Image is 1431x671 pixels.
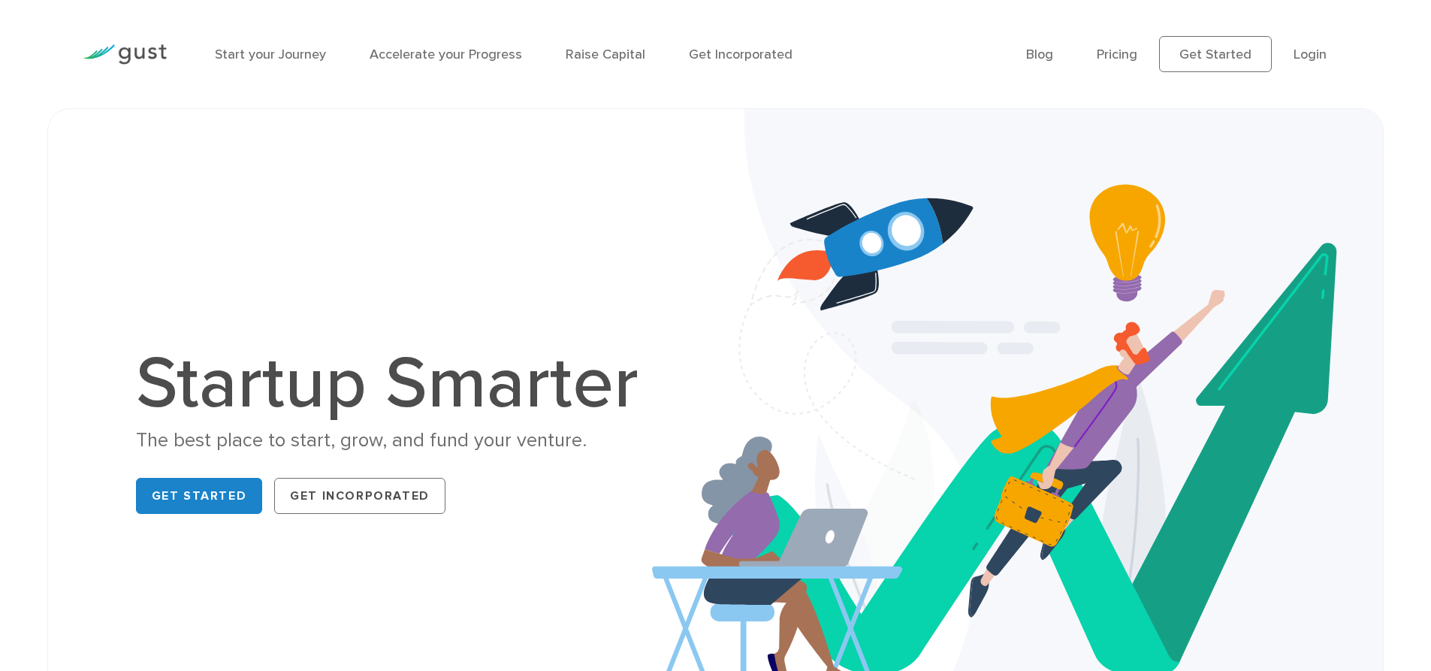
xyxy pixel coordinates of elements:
[136,348,654,420] h1: Startup Smarter
[136,428,654,454] div: The best place to start, grow, and fund your venture.
[1159,36,1272,72] a: Get Started
[83,44,167,65] img: Gust Logo
[215,47,326,62] a: Start your Journey
[1026,47,1053,62] a: Blog
[566,47,645,62] a: Raise Capital
[136,478,263,514] a: Get Started
[274,478,445,514] a: Get Incorporated
[1097,47,1137,62] a: Pricing
[370,47,522,62] a: Accelerate your Progress
[689,47,792,62] a: Get Incorporated
[1294,47,1327,62] a: Login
